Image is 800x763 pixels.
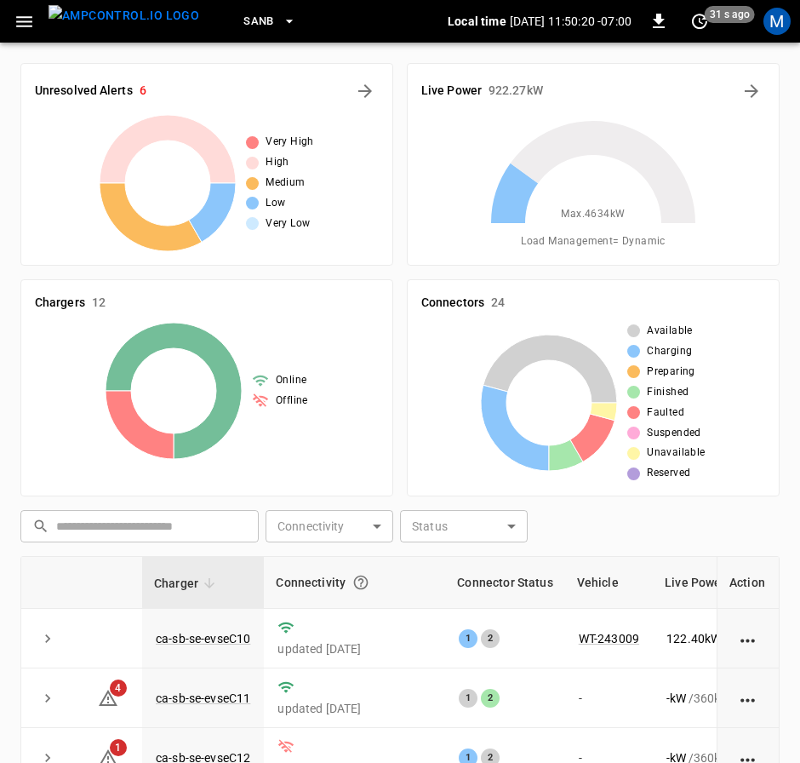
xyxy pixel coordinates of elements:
[666,630,765,647] div: / 360 kW
[653,557,779,609] th: Live Power
[510,13,631,30] p: [DATE] 11:50:20 -07:00
[459,629,477,648] div: 1
[346,567,376,598] button: Connection between the charger and our software.
[421,82,482,100] h6: Live Power
[738,690,759,707] div: action cell options
[763,8,791,35] div: profile-icon
[489,82,543,100] h6: 922.27 kW
[666,630,721,647] p: 122.40 kW
[92,294,106,313] h6: 12
[266,215,310,232] span: Very Low
[561,206,625,223] span: Max. 4634 kW
[647,445,705,462] span: Unavailable
[647,323,693,340] span: Available
[98,690,118,703] a: 4
[243,12,274,32] span: SanB
[277,700,431,717] p: updated [DATE]
[266,154,289,171] span: High
[705,6,755,23] span: 31 s ago
[35,82,133,100] h6: Unresolved Alerts
[717,557,779,609] th: Action
[521,233,666,250] span: Load Management = Dynamic
[110,739,127,756] span: 1
[266,175,305,192] span: Medium
[266,195,285,212] span: Low
[351,77,379,105] button: All Alerts
[140,82,146,100] h6: 6
[448,13,506,30] p: Local time
[276,393,308,410] span: Offline
[156,632,250,645] a: ca-sb-se-evseC10
[459,689,477,708] div: 1
[647,384,689,401] span: Finished
[666,690,765,707] div: / 360 kW
[647,425,701,442] span: Suspended
[445,557,564,609] th: Connector Status
[35,686,60,711] button: expand row
[276,567,433,598] div: Connectivity
[237,5,303,38] button: SanB
[647,343,692,360] span: Charging
[49,5,199,26] img: ampcontrol.io logo
[738,77,765,105] button: Energy Overview
[35,294,85,313] h6: Chargers
[738,630,759,647] div: action cell options
[686,8,713,35] button: set refresh interval
[156,691,250,705] a: ca-sb-se-evseC11
[110,680,127,697] span: 4
[35,626,60,651] button: expand row
[154,573,220,594] span: Charger
[565,557,653,609] th: Vehicle
[421,294,484,313] h6: Connectors
[647,364,695,381] span: Preparing
[579,632,639,645] a: WT-243009
[647,404,684,422] span: Faulted
[266,134,314,151] span: Very High
[666,690,686,707] p: - kW
[565,668,653,728] td: -
[277,640,431,657] p: updated [DATE]
[276,372,306,389] span: Online
[481,629,500,648] div: 2
[481,689,500,708] div: 2
[647,465,690,482] span: Reserved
